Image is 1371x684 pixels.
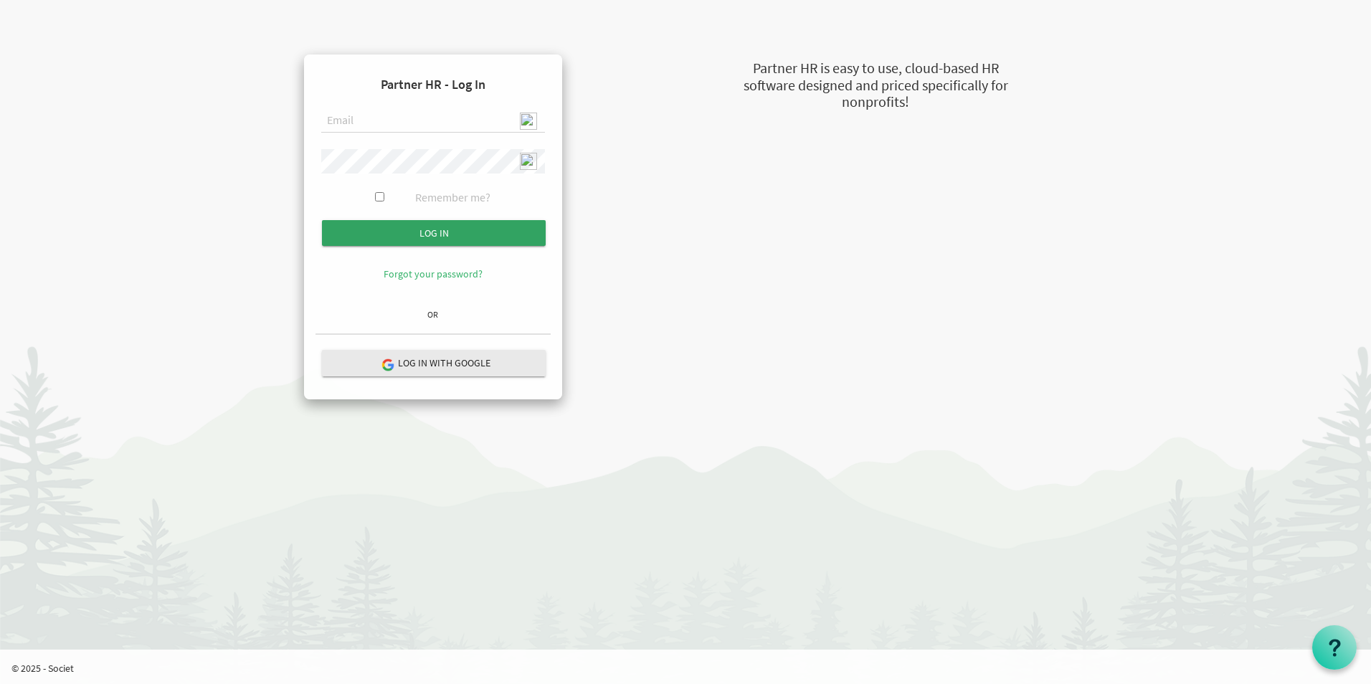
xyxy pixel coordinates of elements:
a: Forgot your password? [384,267,483,280]
button: Log in with Google [322,350,546,376]
input: Email [321,109,545,133]
input: Log in [322,220,546,246]
div: nonprofits! [671,92,1080,113]
img: npw-badge-icon-locked.svg [520,153,537,170]
img: npw-badge-icon-locked.svg [520,113,537,130]
h4: Partner HR - Log In [316,66,551,103]
div: software designed and priced specifically for [671,75,1080,96]
h6: OR [316,310,551,319]
div: Partner HR is easy to use, cloud-based HR [671,58,1080,79]
p: © 2025 - Societ [11,661,1371,675]
label: Remember me? [415,189,490,206]
img: google-logo.png [381,358,394,371]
